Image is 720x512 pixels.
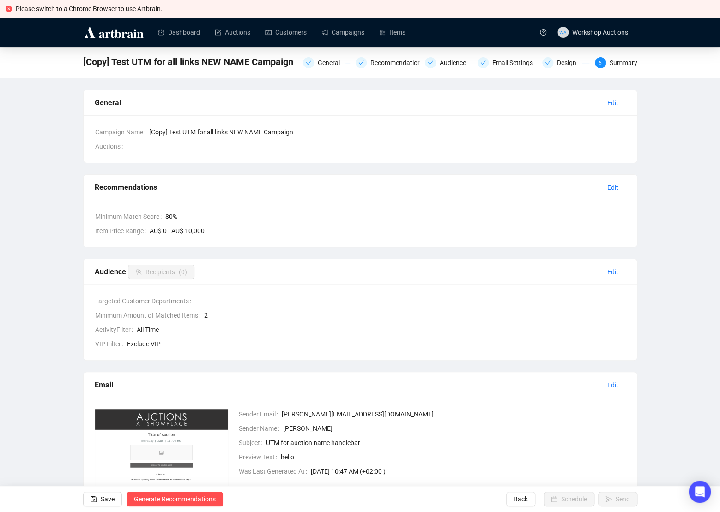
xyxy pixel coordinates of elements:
[544,492,594,506] button: Schedule
[356,57,419,68] div: Recommendations
[150,226,626,236] span: AU$ 0 - AU$ 10,000
[239,438,266,448] span: Subject
[281,452,626,462] span: hello
[557,57,582,68] div: Design
[95,211,165,222] span: Minimum Match Score
[158,20,200,44] a: Dashboard
[95,97,600,108] div: General
[6,6,12,12] span: close-circle
[358,60,364,66] span: check
[600,180,626,195] button: Edit
[440,57,472,68] div: Audience
[370,57,430,68] div: Recommendations
[534,18,552,47] a: question-circle
[321,20,364,44] a: Campaigns
[165,211,626,222] span: 80 %
[95,379,600,391] div: Email
[599,60,602,66] span: 6
[127,492,223,506] button: Generate Recommendations
[239,423,283,434] span: Sender Name
[95,339,127,349] span: VIP Filter
[559,28,566,36] span: WA
[607,98,618,108] span: Edit
[282,409,626,419] span: [PERSON_NAME][EMAIL_ADDRESS][DOMAIN_NAME]
[607,182,618,193] span: Edit
[239,452,281,462] span: Preview Text
[95,325,137,335] span: ActivityFilter
[215,20,250,44] a: Auctions
[311,466,626,476] span: [DATE] 10:47 AM (+02:00 )
[95,267,194,276] span: Audience
[610,57,637,68] div: Summary
[83,54,293,69] span: [Copy] Test UTM for all links NEW NAME Campaign
[95,226,150,236] span: Item Price Range
[239,409,282,419] span: Sender Email
[425,57,472,68] div: Audience
[306,60,311,66] span: check
[572,29,628,36] span: Workshop Auctions
[480,60,486,66] span: check
[595,57,637,68] div: 6Summary
[598,492,637,506] button: Send
[545,60,551,66] span: check
[83,492,122,506] button: Save
[689,481,711,503] div: Open Intercom Messenger
[600,96,626,110] button: Edit
[492,57,538,68] div: Email Settings
[607,267,618,277] span: Edit
[91,496,97,502] span: save
[428,60,433,66] span: check
[95,181,600,193] div: Recommendations
[540,29,546,36] span: question-circle
[318,57,345,68] div: General
[600,265,626,279] button: Edit
[101,486,115,512] span: Save
[204,310,626,320] span: 2
[127,339,626,349] span: Exclude VIP
[95,141,127,151] span: Auctions
[379,20,405,44] a: Items
[514,486,528,512] span: Back
[303,57,350,68] div: General
[607,380,618,390] span: Edit
[149,127,626,137] span: [Copy] Test UTM for all links NEW NAME Campaign
[95,296,195,306] span: Targeted Customer Departments
[542,57,589,68] div: Design
[266,438,626,448] span: UTM for auction name handlebar
[137,325,626,335] span: All Time
[600,378,626,392] button: Edit
[506,492,535,506] button: Back
[283,423,626,434] span: [PERSON_NAME]
[239,466,311,476] span: Was Last Generated At
[478,57,537,68] div: Email Settings
[128,265,194,279] button: Recipients(0)
[16,4,714,14] div: Please switch to a Chrome Browser to use Artbrain.
[83,25,145,40] img: logo
[95,127,149,137] span: Campaign Name
[265,20,307,44] a: Customers
[95,310,204,320] span: Minimum Amount of Matched Items
[134,486,216,512] span: Generate Recommendations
